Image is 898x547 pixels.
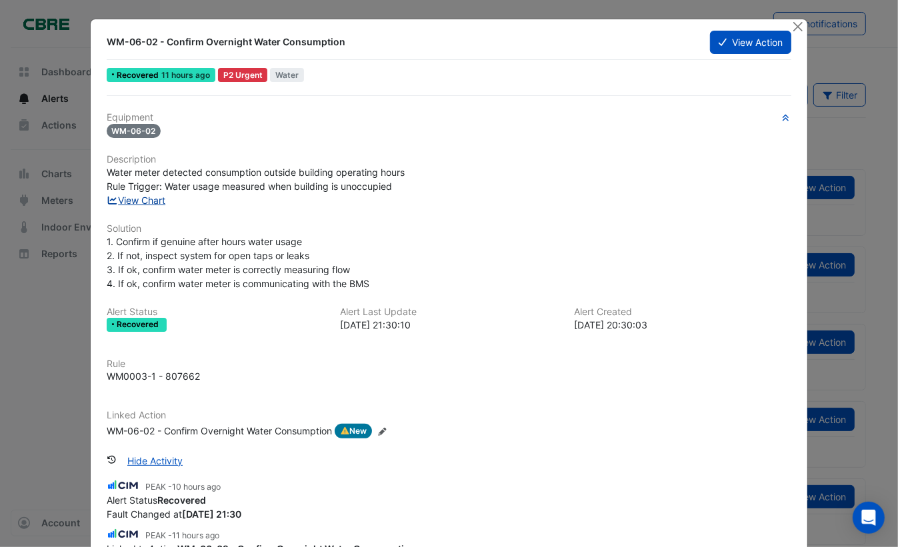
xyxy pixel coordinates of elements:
div: [DATE] 21:30:10 [340,318,558,332]
h6: Alert Created [574,306,792,318]
h6: Solution [107,223,792,235]
span: Fault Changed at [107,508,241,520]
button: Hide Activity [119,449,191,472]
span: 2025-10-09 22:18:18 [172,482,221,492]
span: 2025-10-09 21:04:24 [172,530,219,540]
div: WM-06-02 - Confirm Overnight Water Consumption [107,424,332,438]
span: Water meter detected consumption outside building operating hours Rule Trigger: Water usage measu... [107,167,405,192]
h6: Equipment [107,112,792,123]
small: PEAK - [145,481,221,493]
h6: Linked Action [107,410,792,421]
button: View Action [710,31,791,54]
h6: Alert Status [107,306,325,318]
fa-icon: Edit Linked Action [377,426,387,436]
span: Alert Status [107,494,206,506]
button: Close [791,19,805,33]
a: View Chart [107,195,166,206]
div: [DATE] 20:30:03 [574,318,792,332]
span: Recovered [117,71,161,79]
h6: Rule [107,358,792,370]
span: Recovered [117,320,161,328]
img: CIM [107,527,140,542]
span: New [335,424,373,438]
small: PEAK - [145,530,219,542]
span: Thu 09-Oct-2025 21:30 AEDT [161,70,210,80]
div: WM-06-02 - Confirm Overnight Water Consumption [107,35,694,49]
span: Water [270,68,304,82]
div: P2 Urgent [218,68,268,82]
strong: 2025-10-09 21:30:10 [182,508,241,520]
span: WM-06-02 [107,124,161,138]
img: CIM [107,478,140,493]
div: WM0003-1 - 807662 [107,369,200,383]
strong: Recovered [157,494,206,506]
h6: Alert Last Update [340,306,558,318]
h6: Description [107,154,792,165]
div: Open Intercom Messenger [853,502,885,534]
span: 1. Confirm if genuine after hours water usage 2. If not, inspect system for open taps or leaks 3.... [107,236,369,289]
